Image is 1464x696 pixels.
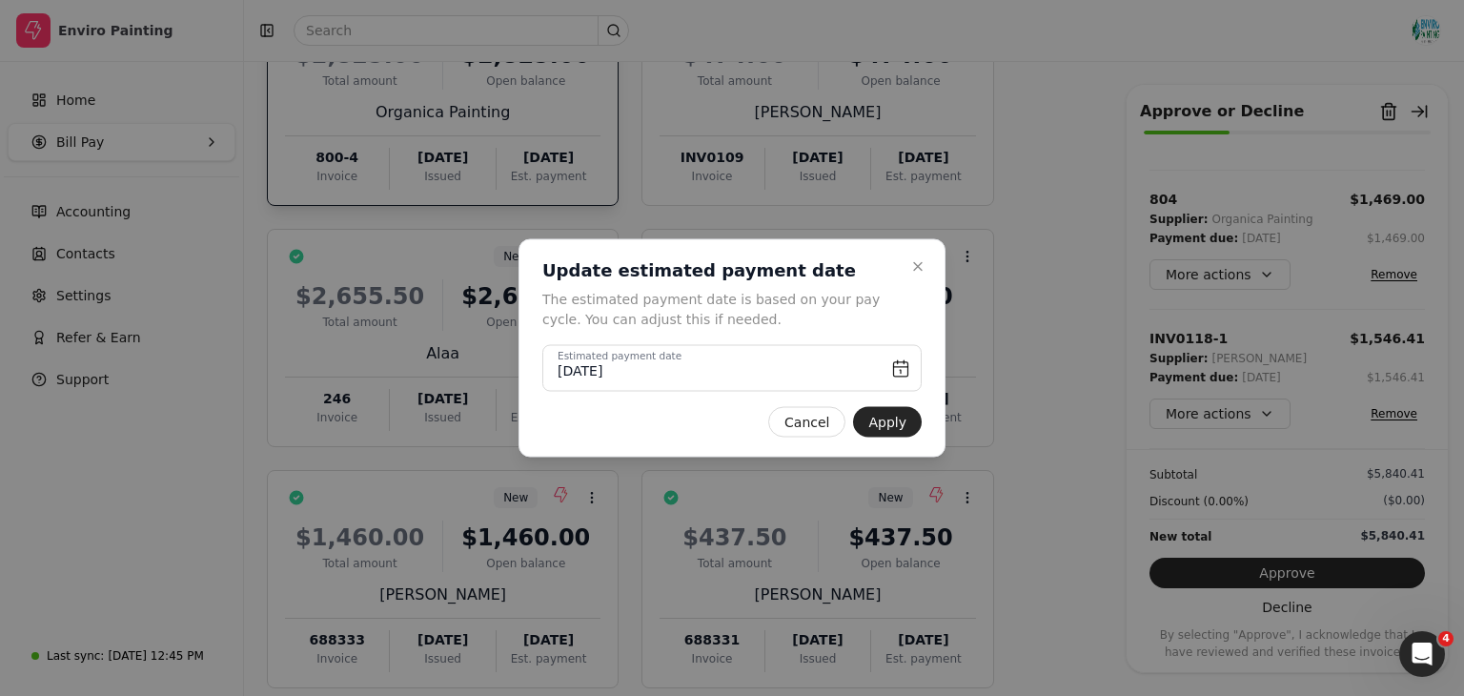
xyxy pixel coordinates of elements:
label: Estimated payment date [558,349,681,364]
iframe: Intercom live chat [1399,631,1445,677]
button: Apply [853,407,922,438]
p: The estimated payment date is based on your pay cycle. You can adjust this if needed. [542,290,899,330]
h2: Update estimated payment date [542,259,899,282]
span: 4 [1438,631,1454,646]
button: Estimated payment date [542,345,922,392]
button: Cancel [768,407,845,438]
